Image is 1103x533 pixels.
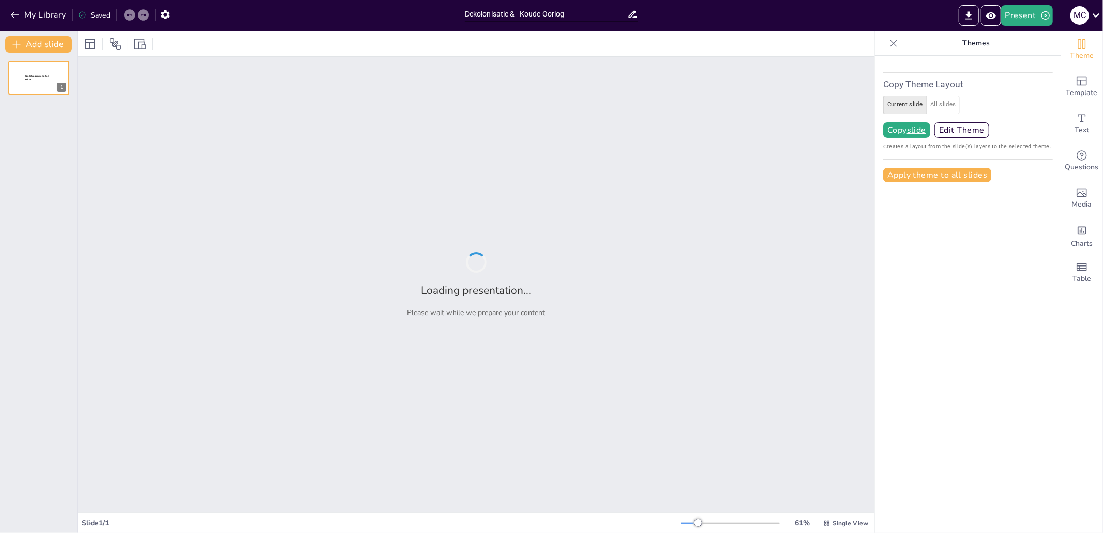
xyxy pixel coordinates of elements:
[82,36,98,52] div: Layout
[883,168,991,182] button: Apply theme to all slides
[421,283,531,297] h2: Loading presentation...
[902,31,1051,56] p: Themes
[8,7,70,23] button: My Library
[833,519,868,527] span: Single View
[1061,254,1102,291] div: Add a table
[1070,50,1094,61] span: Theme
[883,122,930,138] button: Copyslide
[465,7,628,22] input: Insert title
[1072,273,1091,285] span: Table
[883,77,1053,91] h6: Copy Theme Layout
[1001,5,1053,26] button: Present
[78,10,110,20] div: Saved
[883,142,1053,151] span: Creates a layout from the slide(s) layers to the selected theme.
[5,36,72,53] button: Add slide
[82,518,681,528] div: Slide 1 / 1
[1061,217,1102,254] div: Add charts and graphs
[790,518,815,528] div: 61 %
[407,308,545,318] p: Please wait while we prepare your content
[1071,238,1093,249] span: Charts
[1072,199,1092,210] span: Media
[907,126,926,134] u: slide
[1066,87,1098,99] span: Template
[57,83,66,92] div: 1
[1061,105,1102,143] div: Add text boxes
[959,5,979,26] button: Export to PowerPoint
[1075,124,1089,136] span: Text
[132,36,148,52] div: Resize presentation
[883,96,1053,114] div: create layout
[981,5,1001,26] button: Preview Presentation
[1070,6,1089,25] div: M C
[1061,31,1102,68] div: Change the overall theme
[8,61,69,95] div: 1
[883,96,927,114] button: current slide
[934,122,989,138] button: Edit Theme
[926,96,960,114] button: all slides
[25,75,49,81] span: Sendsteps presentation editor
[109,38,122,50] span: Position
[1070,5,1089,26] button: M C
[1065,162,1099,173] span: Questions
[1061,180,1102,217] div: Add images, graphics, shapes or video
[1061,68,1102,105] div: Add ready made slides
[1061,143,1102,180] div: Get real-time input from your audience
